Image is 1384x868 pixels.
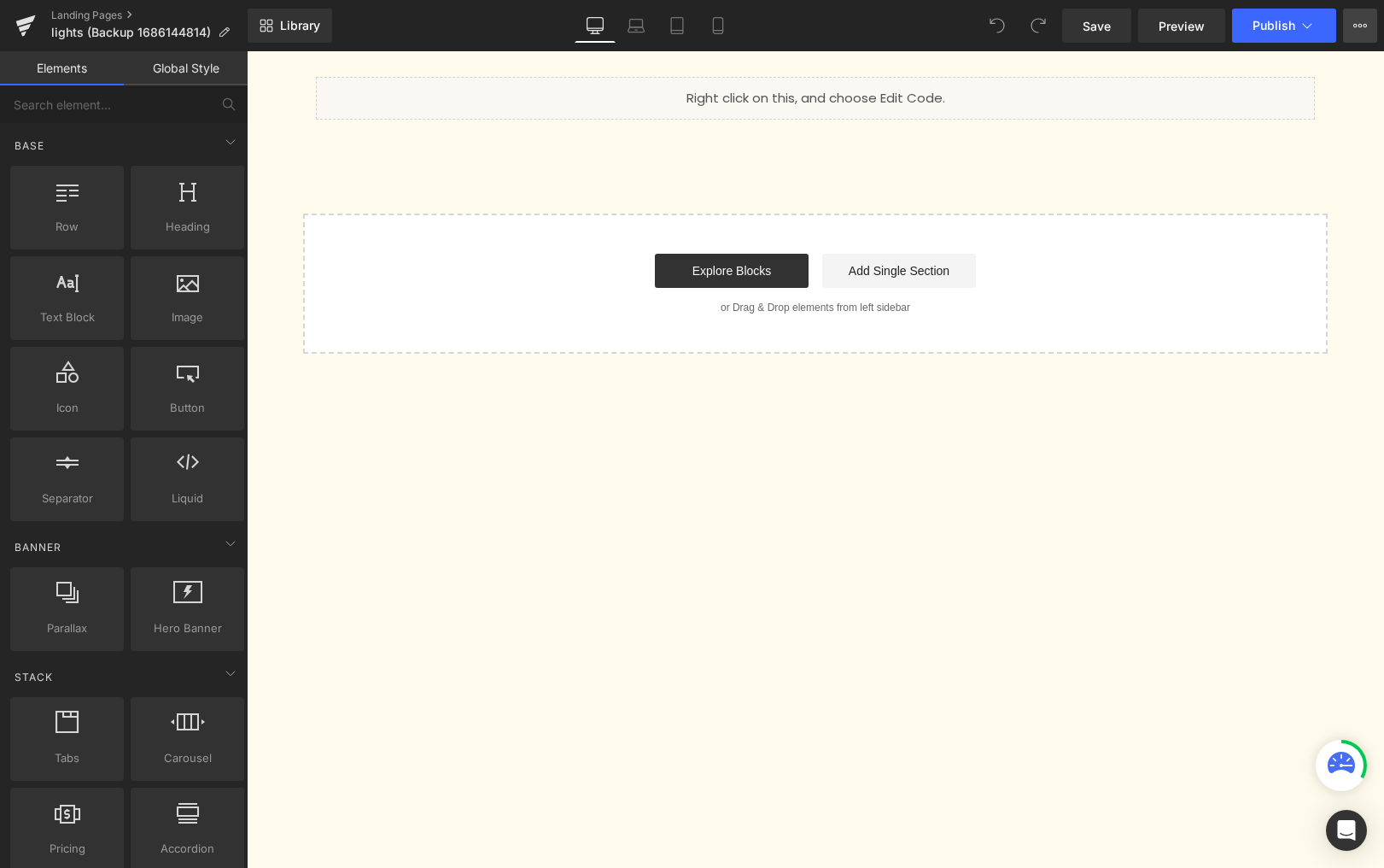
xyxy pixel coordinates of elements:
[575,202,729,237] a: Add Single Section
[15,840,119,858] span: Pricing
[1232,9,1336,43] button: Publish
[408,202,562,237] a: Explore Blocks
[1021,9,1055,43] button: Redo
[280,18,320,33] span: Library
[13,669,55,685] span: Stack
[657,9,698,43] a: Tablet
[124,51,248,85] a: Global Style
[136,840,239,858] span: Accordion
[51,26,211,39] span: lights (Backup 1686144814)
[84,250,1054,262] p: or Drag & Drop elements from left sidebar
[13,138,46,154] span: Base
[1253,19,1295,32] span: Publish
[136,399,239,417] span: Button
[1083,17,1111,35] span: Save
[136,308,239,326] span: Image
[980,9,1014,43] button: Undo
[51,9,248,22] a: Landing Pages
[1138,9,1225,43] a: Preview
[136,218,239,236] span: Heading
[575,9,616,43] a: Desktop
[15,619,119,637] span: Parallax
[1159,17,1205,35] span: Preview
[136,749,239,767] span: Carousel
[698,9,739,43] a: Mobile
[15,749,119,767] span: Tabs
[1326,810,1367,851] div: Open Intercom Messenger
[136,619,239,637] span: Hero Banner
[15,490,119,507] span: Separator
[248,9,332,43] a: New Library
[15,399,119,417] span: Icon
[13,539,63,555] span: Banner
[136,490,239,507] span: Liquid
[616,9,657,43] a: Laptop
[15,218,119,236] span: Row
[15,308,119,326] span: Text Block
[1343,9,1377,43] button: More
